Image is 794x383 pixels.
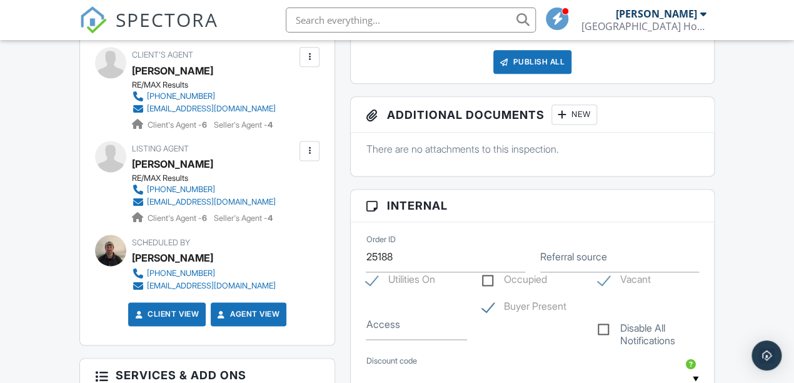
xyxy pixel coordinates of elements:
[132,90,276,103] a: [PHONE_NUMBER]
[79,17,218,43] a: SPECTORA
[751,340,781,370] div: Open Intercom Messenger
[351,190,714,222] h3: Internal
[148,213,209,223] span: Client's Agent -
[147,91,215,101] div: [PHONE_NUMBER]
[132,267,276,280] a: [PHONE_NUMBER]
[598,322,699,338] label: Disable All Notifications
[132,61,213,80] a: [PERSON_NAME]
[147,104,276,114] div: [EMAIL_ADDRESS][DOMAIN_NAME]
[366,273,435,289] label: Utilities On
[116,6,218,33] span: SPECTORA
[366,355,416,366] label: Discount code
[132,280,276,292] a: [EMAIL_ADDRESS][DOMAIN_NAME]
[202,213,207,223] strong: 6
[581,20,706,33] div: South Central PA Home Inspection Co. Inc.
[598,273,650,289] label: Vacant
[214,213,273,223] span: Seller's Agent -
[147,281,276,291] div: [EMAIL_ADDRESS][DOMAIN_NAME]
[132,50,193,59] span: Client's Agent
[551,105,597,125] div: New
[148,120,209,130] span: Client's Agent -
[268,213,273,223] strong: 4
[202,120,207,130] strong: 6
[133,308,199,320] a: Client View
[132,173,286,183] div: RE/MAX Results
[147,185,215,195] div: [PHONE_NUMBER]
[286,8,536,33] input: Search everything...
[132,80,286,90] div: RE/MAX Results
[214,120,273,130] span: Seller's Agent -
[366,309,467,340] input: Access
[493,50,571,74] div: Publish All
[351,97,714,133] h3: Additional Documents
[147,268,215,278] div: [PHONE_NUMBER]
[132,196,276,208] a: [EMAIL_ADDRESS][DOMAIN_NAME]
[268,120,273,130] strong: 4
[132,103,276,115] a: [EMAIL_ADDRESS][DOMAIN_NAME]
[366,142,699,156] p: There are no attachments to this inspection.
[132,248,213,267] div: [PERSON_NAME]
[540,250,607,263] label: Referral source
[132,238,190,247] span: Scheduled By
[147,197,276,207] div: [EMAIL_ADDRESS][DOMAIN_NAME]
[366,234,395,245] label: Order ID
[616,8,697,20] div: [PERSON_NAME]
[366,317,400,331] label: Access
[215,308,279,320] a: Agent View
[482,300,566,316] label: Buyer Present
[482,273,547,289] label: Occupied
[79,6,107,34] img: The Best Home Inspection Software - Spectora
[132,155,213,173] a: [PERSON_NAME]
[132,183,276,196] a: [PHONE_NUMBER]
[132,144,189,153] span: Listing Agent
